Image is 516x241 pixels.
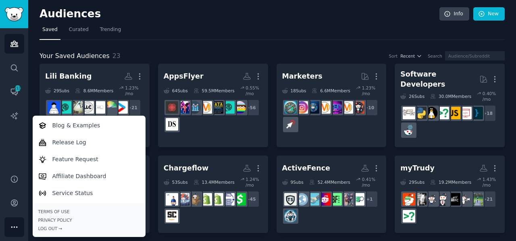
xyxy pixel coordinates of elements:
a: 211 [4,82,24,102]
img: GoogleAnalytics [200,101,212,114]
a: Affiliate Dashboard [34,168,144,185]
img: generativeAI [341,193,353,206]
img: TheFounders [48,101,60,114]
div: Sort [389,53,398,59]
img: SEO [329,101,342,114]
img: PPC [284,118,297,131]
img: findapath [470,193,483,206]
div: 30.0M Members [430,91,471,102]
span: 211 [14,85,21,91]
div: 52.4M Members [309,177,350,188]
div: 29 Sub s [400,177,424,188]
a: Service Status [34,185,144,202]
img: AI_Agents [177,193,189,206]
span: Curated [69,26,89,33]
img: llc_life [81,101,94,114]
div: 1.23 % /mo [125,85,144,96]
img: CashApp [233,193,246,206]
span: Your Saved Audiences [40,51,110,61]
img: InstagramMarketing [295,101,308,114]
div: 64 Sub s [164,85,188,96]
div: 1.23 % /mo [362,85,381,96]
img: analytics [188,101,201,114]
a: AppsFlyer64Subs59.5MMembers0.55% /mo+56woocommerceBusinessAnalyticsLearnDataAnalyticsGoogleAnalyt... [158,64,268,147]
a: Curated [66,23,92,40]
img: dropship [188,193,201,206]
img: javascript [448,107,460,119]
div: + 10 [361,99,378,116]
img: programming [470,107,483,119]
img: learnpython [403,107,415,119]
span: 23 [112,52,121,60]
img: DigitalMarketing [318,101,331,114]
img: Affiliatemarketing [284,101,297,114]
div: + 1 [361,191,378,208]
img: cybersecurity [318,193,331,206]
a: Software Developers26Subs30.0MMembers0.40% /mo+18programmingwebdevjavascriptcscareerquestionslinu... [395,64,505,147]
div: Chargeflow [164,163,208,173]
img: socialmedia [352,101,364,114]
div: 59.5M Members [193,85,235,96]
img: Python [414,107,427,119]
div: 6.6M Members [312,85,350,96]
div: Marketers [282,71,322,81]
a: myTrudy29Subs19.2MMembers1.43% /mo+21findapathfreelance_forhireFinancialCareersCareer_Advicehirin... [395,156,505,233]
img: Accounting [403,193,415,206]
div: Software Developers [400,69,479,89]
div: Log Out → [38,226,140,231]
img: Amazonsellercentral [166,210,178,222]
div: 1.24 % /mo [246,177,262,188]
div: + 56 [243,99,260,116]
img: cscareerquestions [403,210,415,222]
div: 26 Sub s [400,91,424,102]
img: DropshippingST [200,193,212,206]
img: tax [70,101,83,114]
div: 1.43 % /mo [483,177,499,188]
img: jobboardsearch [352,193,364,206]
img: hiring [425,193,438,206]
a: Lili Banking29Subs8.6MMembers1.23% /mo+21startupCReditLLcMasterclassllc_lifetaxFoundersHubTheFoun... [40,64,150,147]
div: 8.6M Members [75,85,113,96]
img: TrustAndSafety [284,193,297,206]
div: + 18 [479,105,496,122]
div: 0.40 % /mo [483,91,499,102]
img: BusinessAnalytics [222,101,235,114]
a: Feature Request [34,151,144,168]
img: FinancialCareers [448,193,460,206]
div: ActiveFence [282,163,330,173]
img: PaymentProcessing [222,193,235,206]
img: CRedit [104,101,117,114]
p: Service Status [52,189,93,197]
img: digital_marketing [307,101,319,114]
p: Affiliate Dashboard [52,172,106,181]
div: 53 Sub s [164,177,188,188]
img: linux [425,107,438,119]
input: Audience/Subreddit [445,51,505,60]
img: webdev [459,107,472,119]
a: Saved [40,23,60,40]
img: Career_Advice [437,193,449,206]
img: woocommerce [233,101,246,114]
img: startup [115,101,128,114]
div: + 21 [124,99,141,116]
div: 19.2M Members [430,177,471,188]
img: FoundersHub [59,101,71,114]
div: 9 Sub s [282,177,304,188]
div: 0.55 % /mo [246,85,262,96]
p: Release Log [52,138,86,147]
button: Recent [400,53,422,59]
span: Recent [400,53,415,59]
a: Marketers18Subs6.6MMembers1.23% /mo+10socialmediamarketingSEODigitalMarketingdigital_marketingIns... [277,64,387,147]
img: freelance_forhire [459,193,472,206]
div: 18 Sub s [282,85,306,96]
img: reactjs [403,124,415,136]
div: Lili Banking [45,71,92,81]
img: RemoteWorkers [414,193,427,206]
img: LLcMasterclass [93,101,105,114]
a: Trending [97,23,124,40]
img: datascience [166,118,178,131]
div: AppsFlyer [164,71,204,81]
img: marketing [341,101,353,114]
h2: Audiences [40,8,439,21]
div: + 21 [479,191,496,208]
